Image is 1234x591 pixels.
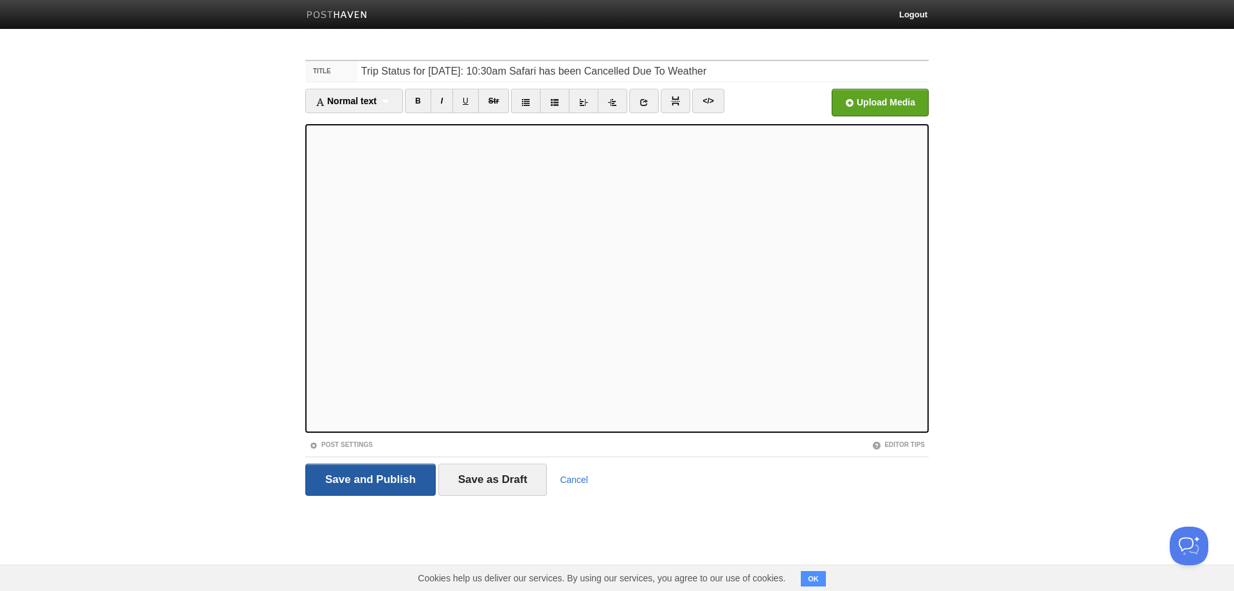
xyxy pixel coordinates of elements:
a: B [405,89,431,113]
input: Save and Publish [305,464,436,496]
img: pagebreak-icon.png [671,96,680,105]
a: Editor Tips [872,441,925,448]
img: Posthaven-bar [307,11,368,21]
a: Str [478,89,510,113]
button: OK [801,571,826,586]
label: Title [305,61,357,82]
del: Str [488,96,499,105]
a: Post Settings [309,441,373,448]
iframe: Help Scout Beacon - Open [1170,527,1208,565]
a: </> [692,89,724,113]
span: Cookies help us deliver our services. By using our services, you agree to our use of cookies. [405,565,798,591]
a: U [452,89,479,113]
input: Save as Draft [438,464,548,496]
span: Normal text [316,96,377,106]
a: Cancel [560,475,588,485]
a: I [431,89,453,113]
